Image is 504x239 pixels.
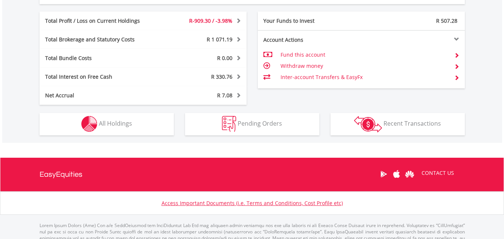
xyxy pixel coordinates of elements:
button: Recent Transactions [331,113,465,135]
span: R 507.28 [436,17,457,24]
div: Total Interest on Free Cash [40,73,160,81]
span: All Holdings [99,119,132,128]
span: Pending Orders [238,119,282,128]
div: Your Funds to Invest [258,17,361,25]
td: Fund this account [281,49,448,60]
span: R 1 071.19 [207,36,232,43]
img: pending_instructions-wht.png [222,116,236,132]
img: transactions-zar-wht.png [354,116,382,132]
div: Total Brokerage and Statutory Costs [40,36,160,43]
a: EasyEquities [40,158,82,191]
div: Total Profit / Loss on Current Holdings [40,17,160,25]
a: Apple [390,163,403,186]
span: Recent Transactions [384,119,441,128]
td: Inter-account Transfers & EasyFx [281,72,448,83]
div: Net Accrual [40,92,160,99]
div: Total Bundle Costs [40,54,160,62]
img: holdings-wht.png [81,116,97,132]
span: R-909.30 / -3.98% [189,17,232,24]
a: Huawei [403,163,416,186]
div: Account Actions [258,36,361,44]
span: R 330.76 [211,73,232,80]
button: All Holdings [40,113,174,135]
a: Google Play [377,163,390,186]
td: Withdraw money [281,60,448,72]
a: CONTACT US [416,163,459,183]
button: Pending Orders [185,113,319,135]
span: R 0.00 [217,54,232,62]
a: Access Important Documents (i.e. Terms and Conditions, Cost Profile etc) [162,199,343,207]
span: R 7.08 [217,92,232,99]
